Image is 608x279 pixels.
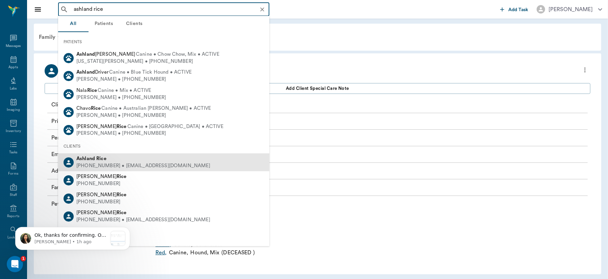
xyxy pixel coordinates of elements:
[58,139,269,153] div: CLIENTS
[76,210,127,215] span: [PERSON_NAME]
[51,150,153,158] p: Email :
[6,129,21,134] div: Inventory
[117,210,127,215] b: Rice
[7,107,20,112] div: Imaging
[76,70,108,75] span: Driver
[76,94,166,101] div: [PERSON_NAME] • [PHONE_NUMBER]
[91,106,101,111] b: Rice
[76,199,127,206] div: [PHONE_NUMBER]
[190,249,219,257] p: Hound, Mix
[76,88,97,93] span: Nala
[51,101,153,109] p: Client ID :
[76,70,95,75] b: Ashland
[101,105,211,112] span: Canine • Australian [PERSON_NAME] • ACTIVE
[549,5,593,14] div: [PERSON_NAME]
[580,64,590,76] button: more
[10,86,17,91] div: Labs
[7,256,23,272] iframe: Intercom live chat
[221,249,255,257] p: ( DECEASED )
[117,192,127,197] b: Rice
[51,167,153,175] p: Address :
[76,217,210,224] div: [PHONE_NUMBER] • [EMAIL_ADDRESS][DOMAIN_NAME]
[9,150,18,155] div: Tasks
[76,76,192,83] div: [PERSON_NAME] • [PHONE_NUMBER]
[286,85,349,92] span: Add client Special Care Note
[51,200,153,257] p: Pets :
[117,124,127,129] b: Rice
[87,88,97,93] b: Rice
[6,44,21,49] div: Messages
[76,180,127,187] div: [PHONE_NUMBER]
[89,16,119,32] button: Patients
[76,130,223,137] div: [PERSON_NAME] • [PHONE_NUMBER]
[155,249,167,257] a: Red,
[8,65,18,70] div: Appts
[8,171,18,176] div: Forms
[51,134,153,142] p: Permission to text :
[497,3,531,16] button: Add Task
[531,3,608,16] button: [PERSON_NAME]
[76,112,211,119] div: [PERSON_NAME] • [PHONE_NUMBER]
[117,174,127,179] b: Rice
[109,69,192,76] span: Canine • Blue Tick Hound • ACTIVE
[98,87,151,94] span: Canine • Mix • ACTIVE
[76,174,127,179] span: [PERSON_NAME]
[76,52,135,57] span: [PERSON_NAME]
[10,193,17,198] div: Staff
[76,106,101,111] span: Chavo
[58,16,89,32] button: All
[51,183,153,192] p: Family :
[76,162,210,170] div: [PHONE_NUMBER] • [EMAIL_ADDRESS][DOMAIN_NAME]
[35,29,68,45] div: Family
[169,249,188,257] p: Canine ,
[136,51,219,58] span: Canine • Chow Chow, Mix • ACTIVE
[76,58,219,65] div: [US_STATE][PERSON_NAME] • [PHONE_NUMBER]
[5,213,140,261] iframe: Intercom notifications message
[45,83,590,94] button: Add client Special Care Note
[76,52,95,57] b: Ashland
[21,256,26,261] span: 1
[119,16,149,32] button: Clients
[51,117,153,125] p: Primary Phone Number :
[96,156,106,161] b: Rice
[258,5,267,14] button: Clear
[76,192,127,197] span: [PERSON_NAME]
[76,124,127,129] span: [PERSON_NAME]
[127,123,223,130] span: Canine • [GEOGRAPHIC_DATA] • ACTIVE
[76,156,95,161] b: Ashland
[31,3,45,16] button: Close drawer
[71,5,267,14] input: Search
[58,35,269,49] div: PATIENTS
